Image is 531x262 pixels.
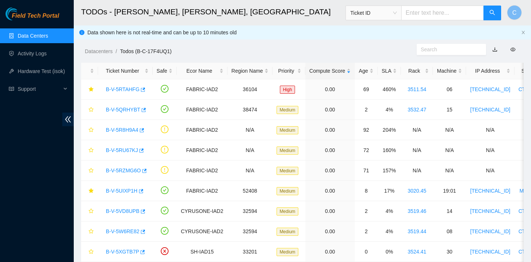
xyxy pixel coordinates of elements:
a: B-V-5UIXP1H [106,188,138,194]
td: FABRIC-IAD2 [177,120,227,140]
a: [TECHNICAL_ID] [470,107,510,113]
img: Akamai Technologies [6,7,37,20]
a: Data Centers [18,33,48,39]
td: N/A [466,161,514,181]
span: star [88,87,94,93]
span: Ticket ID [350,7,397,18]
span: check-circle [161,186,169,194]
a: 3519.44 [407,228,426,234]
span: star [88,188,94,194]
span: close [521,30,525,35]
td: 52408 [228,181,273,201]
a: 3511.54 [407,86,426,92]
a: B-V-5QRHYBT [106,107,140,113]
a: 3020.45 [407,188,426,194]
button: star [85,124,94,136]
span: check-circle [161,105,169,113]
td: N/A [228,140,273,161]
a: Datacenters [85,48,112,54]
td: FABRIC-IAD2 [177,100,227,120]
td: 92 [355,120,378,140]
span: star [88,127,94,133]
td: N/A [228,120,273,140]
td: 2 [355,100,378,120]
button: star [85,185,94,197]
td: 4% [378,201,401,221]
a: B-V-5RZMG6O [106,168,141,173]
span: star [88,229,94,235]
a: 3532.47 [407,107,426,113]
span: star [88,249,94,255]
button: star [85,246,94,258]
td: 2 [355,221,378,242]
a: [TECHNICAL_ID] [470,188,510,194]
button: star [85,225,94,237]
button: star [85,104,94,116]
span: star [88,148,94,154]
span: / [115,48,117,54]
a: Activity Logs [18,51,47,56]
td: 33201 [228,242,273,262]
span: star [88,107,94,113]
span: C [512,8,517,17]
td: 08 [433,221,466,242]
td: FABRIC-IAD2 [177,181,227,201]
td: 0% [378,242,401,262]
td: 06 [433,79,466,100]
td: 30 [433,242,466,262]
a: Hardware Test (isok) [18,68,65,74]
td: FABRIC-IAD2 [177,161,227,181]
span: close-circle [161,247,169,255]
td: 0.00 [305,140,355,161]
a: [TECHNICAL_ID] [470,249,510,255]
span: read [9,86,14,92]
a: B-V-5XGTB7P [106,249,139,255]
a: B-V-5W6RE82 [106,228,139,234]
span: Medium [277,167,298,175]
span: exclamation-circle [161,146,169,154]
span: double-left [62,113,74,126]
span: High [280,86,295,94]
td: FABRIC-IAD2 [177,79,227,100]
td: 0.00 [305,201,355,221]
td: CYRUSONE-IAD2 [177,221,227,242]
button: search [483,6,501,20]
span: exclamation-circle [161,125,169,133]
span: Medium [277,126,298,134]
button: star [85,144,94,156]
a: 3519.46 [407,208,426,214]
td: SH-IAD15 [177,242,227,262]
a: B-V-5VD8UPB [106,208,139,214]
td: N/A [401,140,433,161]
td: 19:01 [433,181,466,201]
td: 17% [378,181,401,201]
span: Medium [277,106,298,114]
td: 460% [378,79,401,100]
td: 69 [355,79,378,100]
td: 157% [378,161,401,181]
a: [TECHNICAL_ID] [470,228,510,234]
td: 0 [355,242,378,262]
a: [TECHNICAL_ID] [470,86,510,92]
td: 160% [378,140,401,161]
td: 38474 [228,100,273,120]
span: Support [18,82,61,96]
span: check-circle [161,227,169,235]
span: star [88,168,94,174]
a: download [492,46,497,52]
td: 4% [378,221,401,242]
a: 3524.41 [407,249,426,255]
button: star [85,83,94,95]
td: 15 [433,100,466,120]
input: Search [421,45,476,54]
a: [TECHNICAL_ID] [470,208,510,214]
td: 0.00 [305,161,355,181]
a: Akamai TechnologiesField Tech Portal [6,13,59,23]
td: 4% [378,100,401,120]
a: B-V-5RTAHFG [106,86,139,92]
td: 2 [355,201,378,221]
td: 204% [378,120,401,140]
span: check-circle [161,85,169,93]
span: Medium [277,228,298,236]
td: N/A [433,140,466,161]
